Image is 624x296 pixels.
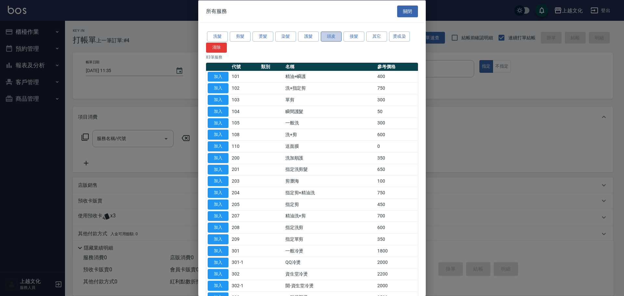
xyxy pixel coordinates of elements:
[208,257,228,267] button: 加入
[275,32,296,42] button: 染髮
[284,222,376,233] td: 指定洗剪
[230,233,259,245] td: 209
[259,62,284,71] th: 類別
[376,62,418,71] th: 參考價格
[208,153,228,163] button: 加入
[376,222,418,233] td: 600
[230,129,259,140] td: 108
[230,268,259,280] td: 302
[230,94,259,106] td: 103
[284,129,376,140] td: 洗+剪
[376,280,418,291] td: 2000
[284,187,376,199] td: 指定剪+精油洗
[284,71,376,83] td: 精油+瞬護
[376,152,418,164] td: 350
[230,257,259,268] td: 301-1
[230,245,259,257] td: 301
[208,188,228,198] button: 加入
[230,140,259,152] td: 110
[376,106,418,117] td: 50
[230,187,259,199] td: 204
[284,268,376,280] td: 資生堂冷燙
[376,257,418,268] td: 2000
[208,269,228,279] button: 加入
[230,164,259,175] td: 201
[208,281,228,291] button: 加入
[284,210,376,222] td: 精油洗+剪
[208,71,228,82] button: 加入
[230,152,259,164] td: 200
[230,280,259,291] td: 302-1
[230,199,259,210] td: 205
[376,233,418,245] td: 350
[284,82,376,94] td: 洗+指定剪
[208,246,228,256] button: 加入
[284,106,376,117] td: 瞬間護髮
[376,94,418,106] td: 300
[284,245,376,257] td: 一般冷燙
[376,245,418,257] td: 1800
[376,117,418,129] td: 300
[298,32,319,42] button: 護髮
[376,268,418,280] td: 2200
[284,94,376,106] td: 單剪
[206,42,227,52] button: 清除
[230,32,251,42] button: 剪髮
[230,106,259,117] td: 104
[206,54,418,60] p: 83 筆服務
[366,32,387,42] button: 其它
[284,62,376,71] th: 名稱
[284,175,376,187] td: 剪瀏海
[376,140,418,152] td: 0
[376,187,418,199] td: 750
[397,5,418,17] button: 關閉
[284,164,376,175] td: 指定洗剪髮
[389,32,410,42] button: 燙或染
[376,199,418,210] td: 450
[284,117,376,129] td: 一般洗
[207,32,228,42] button: 洗髮
[284,152,376,164] td: 洗加順護
[208,130,228,140] button: 加入
[230,62,259,71] th: 代號
[230,71,259,83] td: 101
[376,71,418,83] td: 400
[344,32,364,42] button: 接髮
[284,199,376,210] td: 指定剪
[376,164,418,175] td: 650
[208,106,228,116] button: 加入
[206,8,227,14] span: 所有服務
[230,210,259,222] td: 207
[376,129,418,140] td: 600
[253,32,273,42] button: 燙髮
[230,117,259,129] td: 105
[284,140,376,152] td: 送面膜
[208,95,228,105] button: 加入
[230,175,259,187] td: 203
[376,210,418,222] td: 700
[284,257,376,268] td: QQ冷燙
[284,233,376,245] td: 指定單剪
[230,82,259,94] td: 102
[376,175,418,187] td: 100
[376,82,418,94] td: 750
[208,234,228,244] button: 加入
[208,141,228,151] button: 加入
[208,118,228,128] button: 加入
[208,223,228,233] button: 加入
[284,280,376,291] td: 開-資生堂冷燙
[208,176,228,186] button: 加入
[208,199,228,209] button: 加入
[208,83,228,93] button: 加入
[321,32,342,42] button: 頭皮
[230,222,259,233] td: 208
[208,211,228,221] button: 加入
[208,164,228,174] button: 加入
